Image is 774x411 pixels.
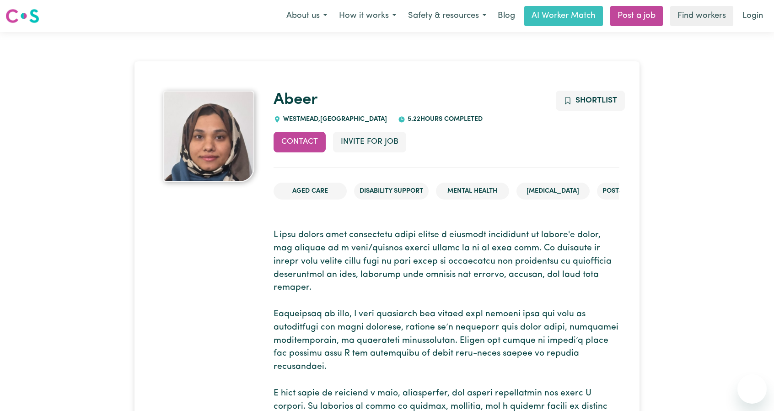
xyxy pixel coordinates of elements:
[524,6,603,26] a: AI Worker Match
[492,6,521,26] a: Blog
[402,6,492,26] button: Safety & resources
[737,374,767,404] iframe: Button to launch messaging window
[281,116,387,123] span: WESTMEAD , [GEOGRAPHIC_DATA]
[280,6,333,26] button: About us
[163,91,254,182] img: Abeer
[556,91,625,111] button: Add to shortlist
[274,183,347,200] li: Aged Care
[436,183,509,200] li: Mental Health
[575,97,617,104] span: Shortlist
[333,6,402,26] button: How it works
[516,183,590,200] li: [MEDICAL_DATA]
[5,8,39,24] img: Careseekers logo
[670,6,733,26] a: Find workers
[610,6,663,26] a: Post a job
[405,116,483,123] span: 5.22 hours completed
[155,91,263,182] a: Abeer 's profile picture'
[274,92,317,108] a: Abeer
[597,183,679,200] li: Post-operative care
[333,132,406,152] button: Invite for Job
[354,183,429,200] li: Disability Support
[737,6,769,26] a: Login
[5,5,39,27] a: Careseekers logo
[274,132,326,152] button: Contact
